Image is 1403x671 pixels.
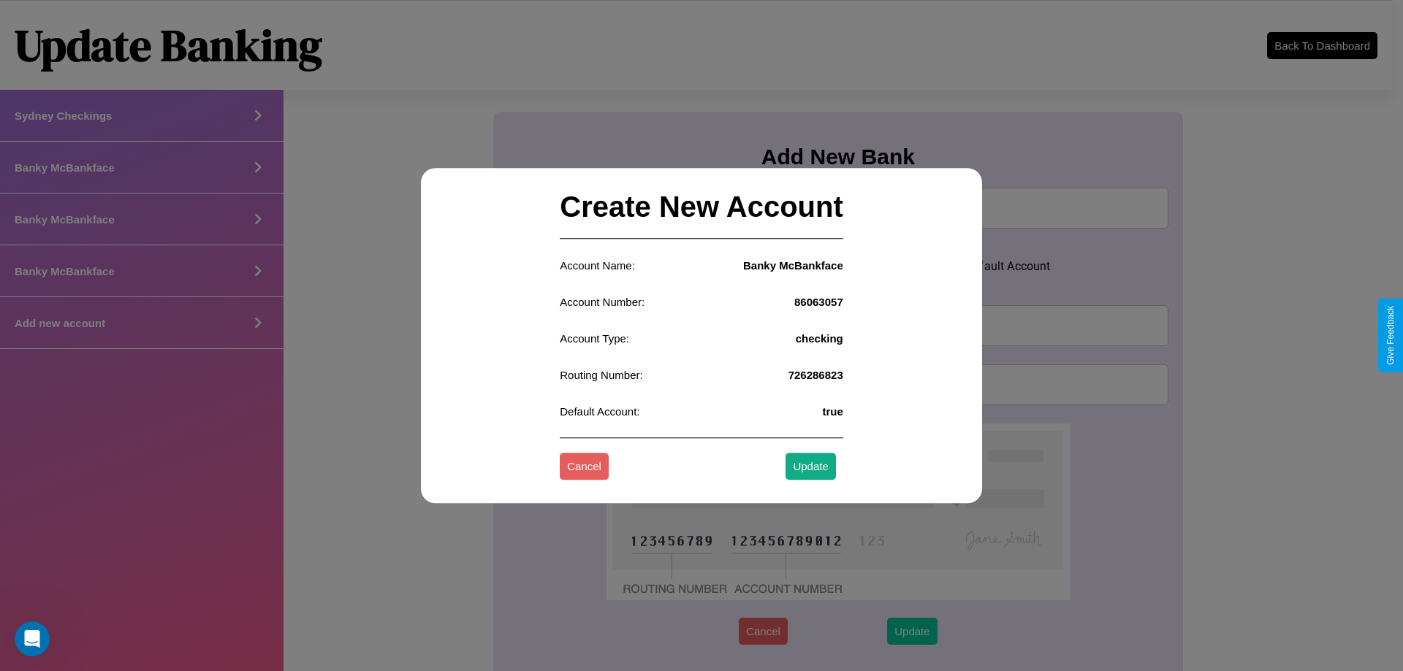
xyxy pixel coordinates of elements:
p: Account Number: [560,292,645,312]
button: Update [786,453,835,480]
h2: Create New Account [560,176,843,239]
h4: true [822,405,843,418]
p: Account Type: [560,329,629,348]
h4: 726286823 [788,369,843,381]
iframe: Intercom live chat [15,621,50,656]
h4: 86063057 [794,296,843,308]
h4: Banky McBankface [743,259,843,272]
div: Give Feedback [1385,306,1396,365]
p: Account Name: [560,256,635,275]
button: Cancel [560,453,609,480]
p: Routing Number: [560,365,642,385]
p: Default Account: [560,402,639,421]
h4: checking [796,332,843,345]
